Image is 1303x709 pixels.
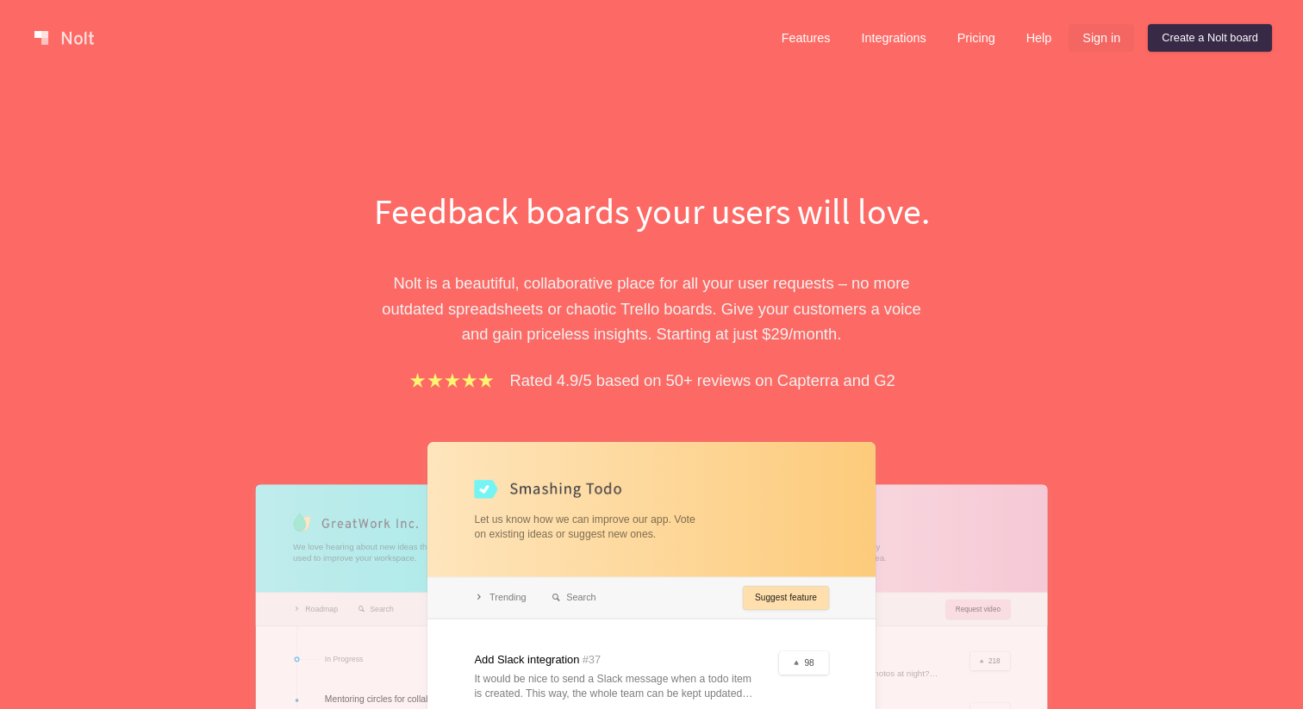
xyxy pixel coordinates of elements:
p: Rated 4.9/5 based on 50+ reviews on Capterra and G2 [510,368,895,393]
p: Nolt is a beautiful, collaborative place for all your user requests – no more outdated spreadshee... [354,271,949,346]
a: Integrations [847,24,939,52]
a: Sign in [1069,24,1134,52]
a: Help [1013,24,1066,52]
img: stars.b067e34983.png [408,370,496,390]
a: Pricing [944,24,1009,52]
h1: Feedback boards your users will love. [354,186,949,236]
a: Create a Nolt board [1148,24,1272,52]
a: Features [768,24,845,52]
